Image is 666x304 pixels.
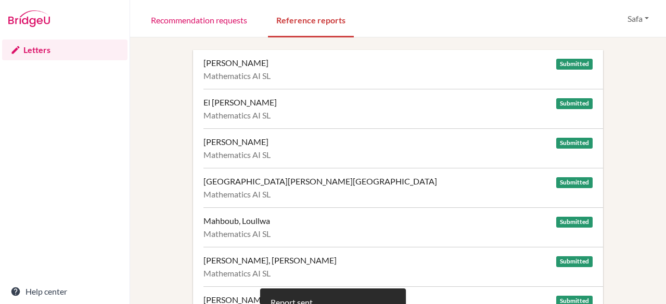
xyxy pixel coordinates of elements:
[8,10,50,27] img: Bridge-U
[2,39,127,60] a: Letters
[556,256,593,267] span: Submitted
[2,281,127,302] a: Help center
[623,9,654,29] button: Safa
[203,89,603,128] a: El [PERSON_NAME] Submitted Mathematics AI SL
[203,97,277,108] div: El [PERSON_NAME]
[556,177,593,188] span: Submitted
[556,98,593,109] span: Submitted
[203,168,603,207] a: [GEOGRAPHIC_DATA][PERSON_NAME][GEOGRAPHIC_DATA] Submitted Mathematics AI SL
[203,58,268,68] div: [PERSON_NAME]
[203,216,270,226] div: Mahboub, Loullwa
[203,71,593,81] div: Mathematics AI SL
[203,110,593,121] div: Mathematics AI SL
[268,2,354,37] a: Reference reports
[203,137,268,147] div: [PERSON_NAME]
[203,229,593,239] div: Mathematics AI SL
[203,150,593,160] div: Mathematics AI SL
[556,217,593,228] span: Submitted
[143,2,255,37] a: Recommendation requests
[203,50,603,89] a: [PERSON_NAME] Submitted Mathematics AI SL
[203,176,437,187] div: [GEOGRAPHIC_DATA][PERSON_NAME][GEOGRAPHIC_DATA]
[203,255,337,266] div: [PERSON_NAME], [PERSON_NAME]
[203,128,603,168] a: [PERSON_NAME] Submitted Mathematics AI SL
[203,268,593,279] div: Mathematics AI SL
[203,189,593,200] div: Mathematics AI SL
[556,59,593,70] span: Submitted
[556,138,593,149] span: Submitted
[203,247,603,286] a: [PERSON_NAME], [PERSON_NAME] Submitted Mathematics AI SL
[203,207,603,247] a: Mahboub, Loullwa Submitted Mathematics AI SL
